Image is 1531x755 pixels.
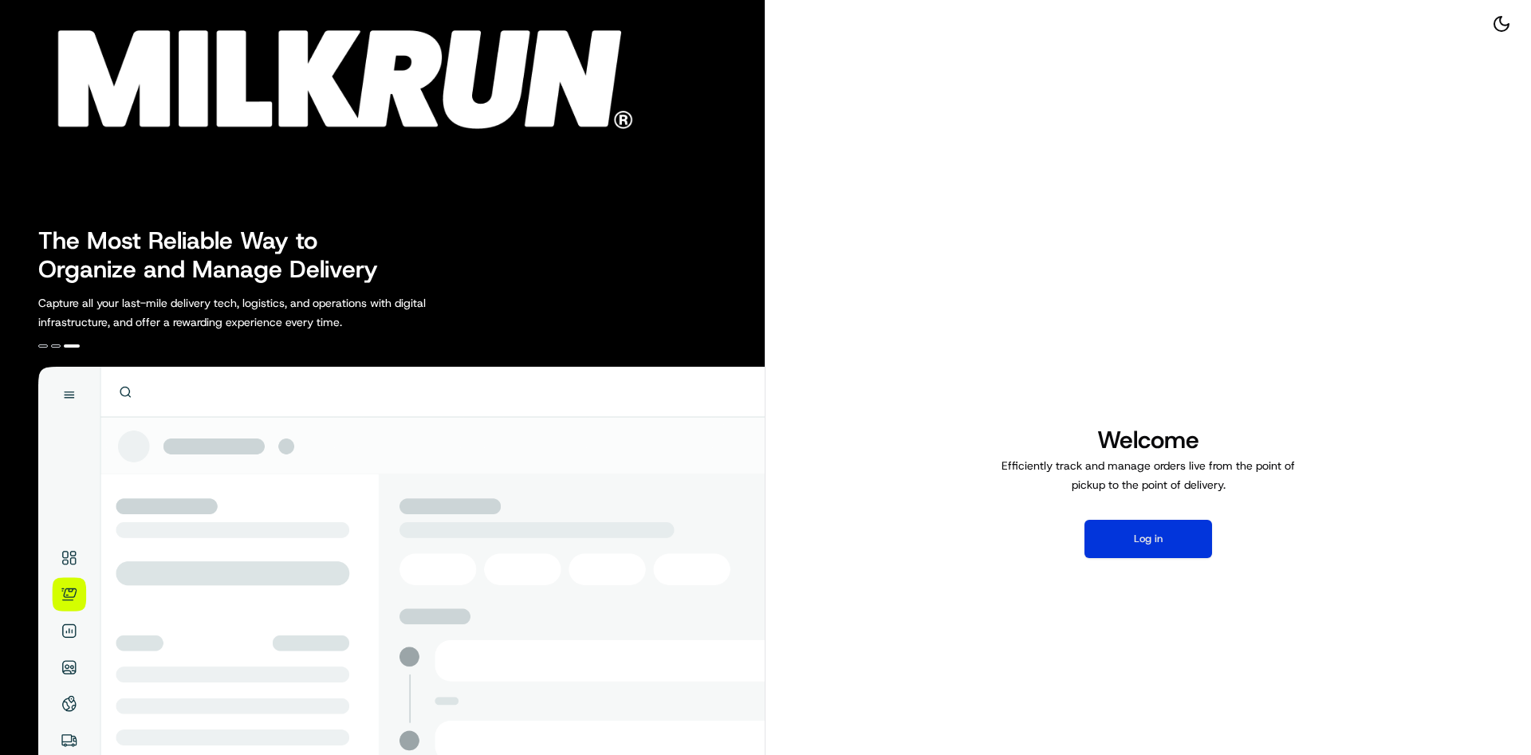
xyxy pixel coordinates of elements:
h2: The Most Reliable Way to Organize and Manage Delivery [38,226,396,284]
button: Log in [1084,520,1212,558]
p: Efficiently track and manage orders live from the point of pickup to the point of delivery. [995,456,1301,494]
h1: Welcome [995,424,1301,456]
img: Company Logo [10,10,651,137]
p: Capture all your last-mile delivery tech, logistics, and operations with digital infrastructure, ... [38,293,498,332]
